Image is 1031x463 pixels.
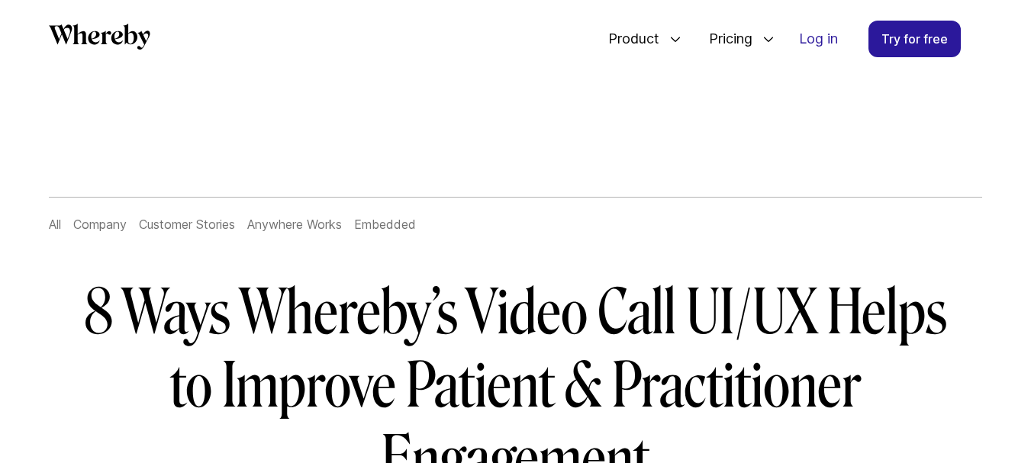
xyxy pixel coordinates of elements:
[49,217,61,232] a: All
[49,24,150,55] a: Whereby
[787,21,850,56] a: Log in
[694,14,756,64] span: Pricing
[593,14,663,64] span: Product
[868,21,961,57] a: Try for free
[49,24,150,50] svg: Whereby
[73,217,127,232] a: Company
[247,217,342,232] a: Anywhere Works
[354,217,416,232] a: Embedded
[139,217,235,232] a: Customer Stories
